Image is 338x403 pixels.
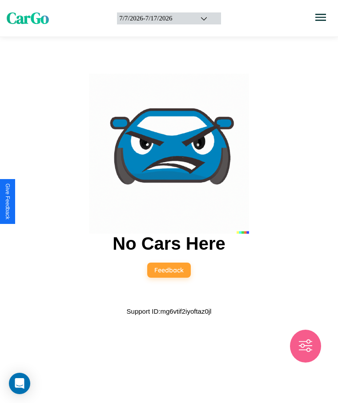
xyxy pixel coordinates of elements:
div: 7 / 7 / 2026 - 7 / 17 / 2026 [119,15,189,22]
span: CarGo [7,8,49,29]
div: Open Intercom Messenger [9,373,30,394]
img: car [89,74,249,234]
button: Feedback [147,263,191,278]
p: Support ID: mg6vtif2iyoftaz0jl [127,305,212,317]
div: Give Feedback [4,184,11,219]
h2: No Cars Here [113,234,225,254]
